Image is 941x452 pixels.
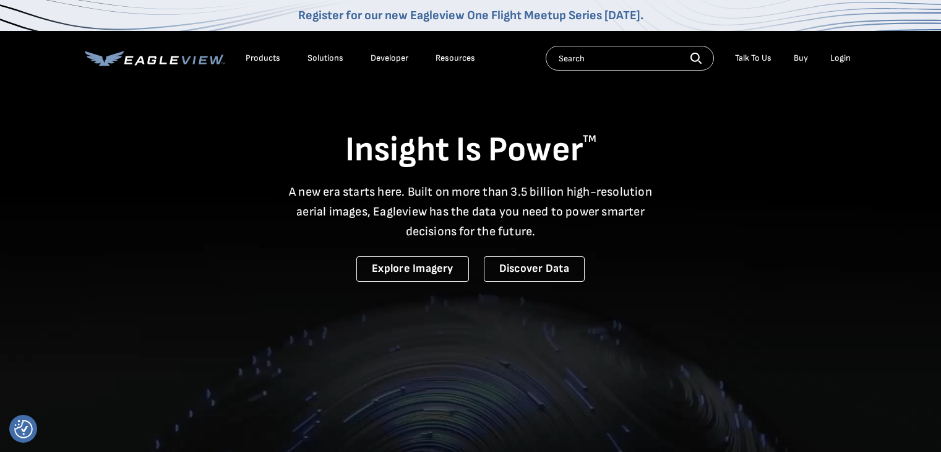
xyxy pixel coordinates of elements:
[830,53,851,64] div: Login
[14,420,33,438] img: Revisit consent button
[14,420,33,438] button: Consent Preferences
[298,8,643,23] a: Register for our new Eagleview One Flight Meetup Series [DATE].
[546,46,714,71] input: Search
[356,256,469,282] a: Explore Imagery
[371,53,408,64] a: Developer
[307,53,343,64] div: Solutions
[794,53,808,64] a: Buy
[436,53,475,64] div: Resources
[583,133,596,145] sup: TM
[735,53,771,64] div: Talk To Us
[281,182,660,241] p: A new era starts here. Built on more than 3.5 billion high-resolution aerial images, Eagleview ha...
[85,129,857,172] h1: Insight Is Power
[484,256,585,282] a: Discover Data
[246,53,280,64] div: Products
